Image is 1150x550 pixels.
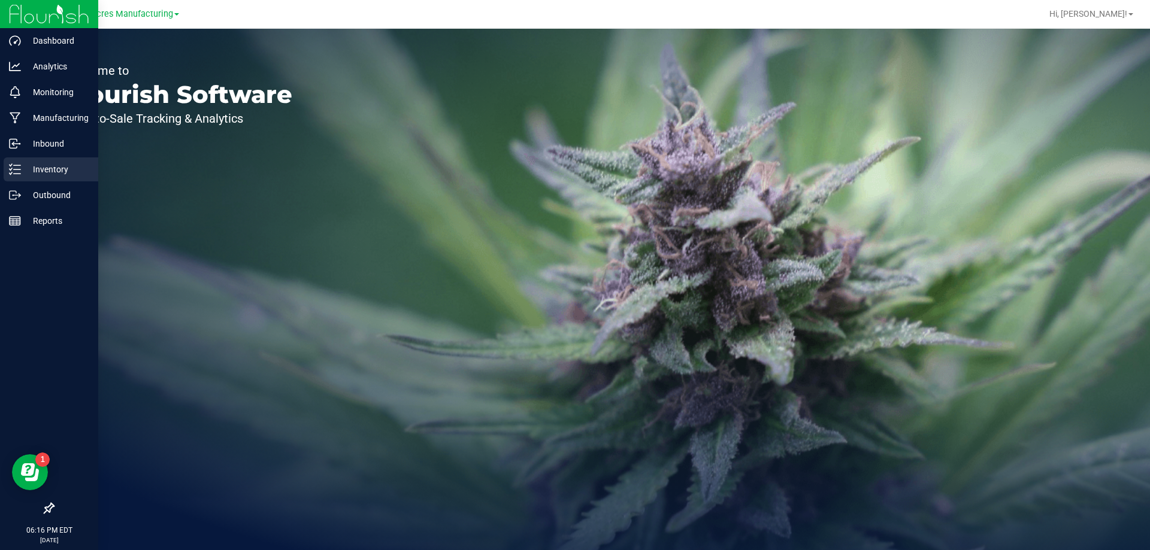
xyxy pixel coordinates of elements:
[1049,9,1127,19] span: Hi, [PERSON_NAME]!
[9,35,21,47] inline-svg: Dashboard
[9,163,21,175] inline-svg: Inventory
[35,452,50,467] iframe: Resource center unread badge
[21,162,93,177] p: Inventory
[9,112,21,124] inline-svg: Manufacturing
[9,138,21,150] inline-svg: Inbound
[65,113,292,124] p: Seed-to-Sale Tracking & Analytics
[65,9,173,19] span: Green Acres Manufacturing
[65,65,292,77] p: Welcome to
[9,215,21,227] inline-svg: Reports
[12,454,48,490] iframe: Resource center
[9,86,21,98] inline-svg: Monitoring
[21,34,93,48] p: Dashboard
[21,136,93,151] p: Inbound
[21,111,93,125] p: Manufacturing
[21,85,93,99] p: Monitoring
[21,188,93,202] p: Outbound
[9,189,21,201] inline-svg: Outbound
[9,60,21,72] inline-svg: Analytics
[65,83,292,107] p: Flourish Software
[5,536,93,545] p: [DATE]
[21,59,93,74] p: Analytics
[5,525,93,536] p: 06:16 PM EDT
[21,214,93,228] p: Reports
